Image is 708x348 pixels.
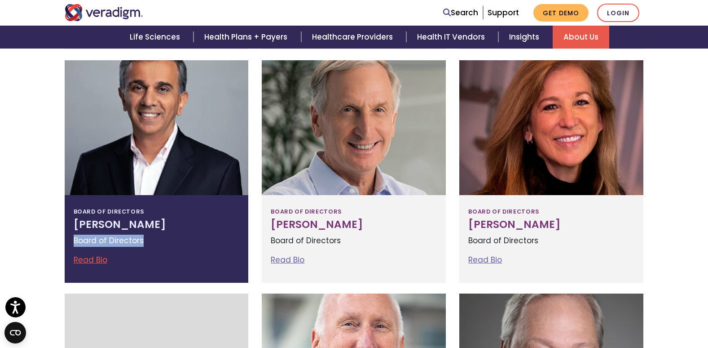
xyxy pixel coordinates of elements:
a: Health Plans + Payers [193,26,301,49]
a: Healthcare Providers [301,26,406,49]
a: Read Bio [468,254,502,265]
button: Open CMP widget [4,322,26,344]
a: Read Bio [74,254,107,265]
h3: [PERSON_NAME] [468,219,634,231]
a: Login [597,4,639,22]
a: Insights [498,26,553,49]
a: Read Bio [271,254,304,265]
a: Support [488,7,519,18]
img: Veradigm logo [65,4,143,21]
p: Board of Directors [271,235,437,247]
a: Search [443,7,478,19]
a: Life Sciences [119,26,193,49]
a: About Us [553,26,609,49]
a: Health IT Vendors [406,26,498,49]
p: Board of Directors [74,235,240,247]
h3: [PERSON_NAME] [74,219,240,231]
span: Board of Directors [271,204,341,219]
h3: [PERSON_NAME] [271,219,437,231]
p: Board of Directors [468,235,634,247]
a: Get Demo [533,4,589,22]
span: Board of Directors [74,204,144,219]
span: Board of Directors [468,204,539,219]
iframe: Drift Chat Widget [536,283,697,337]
